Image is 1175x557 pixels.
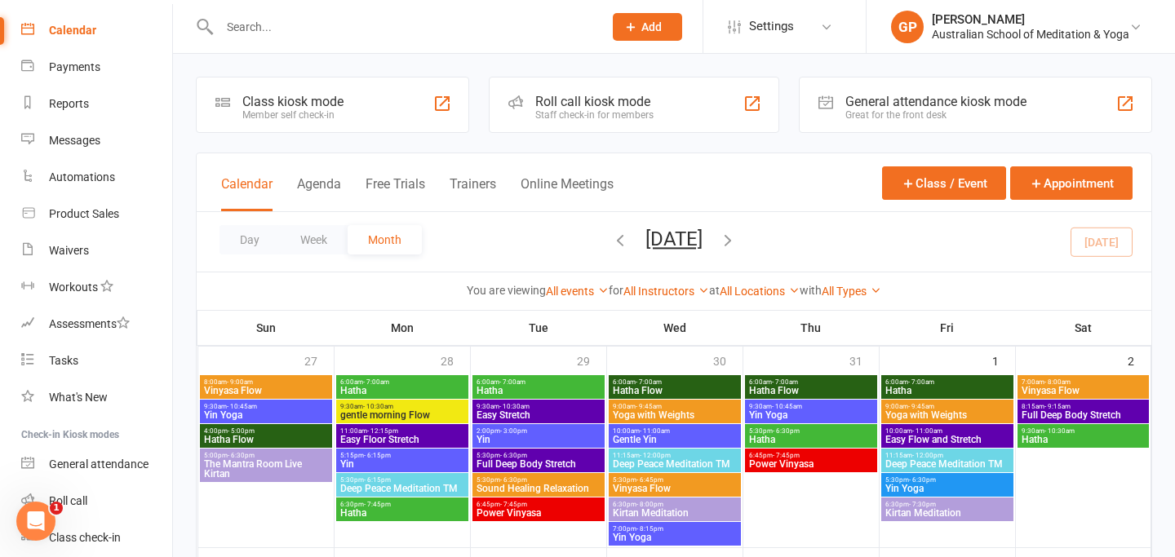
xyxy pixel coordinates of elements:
[49,24,96,37] div: Calendar
[227,378,253,386] span: - 9:00am
[748,410,874,420] span: Yin Yoga
[339,435,465,444] span: Easy Floor Stretch
[339,501,465,508] span: 6:30pm
[21,86,172,122] a: Reports
[1021,427,1146,435] span: 9:30am
[612,410,738,420] span: Yoga with Weights
[49,317,130,330] div: Assessments
[364,476,391,484] span: - 6:15pm
[748,427,874,435] span: 5:30pm
[612,459,738,469] span: Deep Peace Meditation TM
[749,8,794,45] span: Settings
[476,403,601,410] span: 9:30am
[609,284,623,297] strong: for
[772,403,802,410] span: - 10:45am
[49,97,89,110] div: Reports
[636,525,663,533] span: - 8:15pm
[21,49,172,86] a: Payments
[612,484,738,493] span: Vinyasa Flow
[521,176,614,211] button: Online Meetings
[21,232,172,269] a: Waivers
[49,207,119,220] div: Product Sales
[885,484,1010,493] span: Yin Yoga
[709,284,720,297] strong: at
[1015,311,1151,345] th: Sat
[645,228,703,250] button: [DATE]
[640,427,670,435] span: - 11:00am
[21,12,172,49] a: Calendar
[476,508,601,518] span: Power Vinyasa
[612,427,738,435] span: 10:00am
[221,176,273,211] button: Calendar
[197,311,334,345] th: Sun
[1128,347,1151,374] div: 2
[879,311,1015,345] th: Fri
[748,435,874,444] span: Hatha
[441,347,470,374] div: 28
[800,284,822,297] strong: with
[748,403,874,410] span: 9:30am
[242,109,344,121] div: Member self check-in
[476,476,601,484] span: 5:30pm
[1021,403,1146,410] span: 8:15am
[636,501,663,508] span: - 8:00pm
[932,27,1129,42] div: Australian School of Meditation & Yoga
[21,159,172,196] a: Automations
[932,12,1129,27] div: [PERSON_NAME]
[467,284,546,297] strong: You are viewing
[1021,435,1146,444] span: Hatha
[636,403,662,410] span: - 9:45am
[713,347,743,374] div: 30
[748,452,874,459] span: 6:45pm
[21,343,172,379] a: Tasks
[1044,403,1071,410] span: - 9:15am
[203,452,329,459] span: 5:00pm
[546,285,609,298] a: All events
[203,459,329,479] span: The Mantra Room Live Kirtan
[612,435,738,444] span: Gentle Yin
[339,410,465,420] span: gentle morning Flow
[612,452,738,459] span: 11:15am
[885,403,1010,410] span: 9:00am
[891,11,924,43] div: GP
[49,60,100,73] div: Payments
[909,476,936,484] span: - 6:30pm
[339,386,465,396] span: Hatha
[882,166,1006,200] button: Class / Event
[885,427,1010,435] span: 10:00am
[885,452,1010,459] span: 11:15am
[476,435,601,444] span: Yin
[364,452,391,459] span: - 6:15pm
[339,459,465,469] span: Yin
[215,15,592,38] input: Search...
[49,170,115,183] div: Automations
[49,244,89,257] div: Waivers
[613,13,682,41] button: Add
[476,452,601,459] span: 5:30pm
[1044,427,1075,435] span: - 10:30am
[612,403,738,410] span: 9:00am
[227,403,257,410] span: - 10:45am
[203,435,329,444] span: Hatha Flow
[49,531,121,544] div: Class check-in
[908,403,934,410] span: - 9:45am
[21,519,172,556] a: Class kiosk mode
[470,311,606,345] th: Tue
[228,452,255,459] span: - 6:30pm
[612,378,738,386] span: 6:00am
[1021,386,1146,396] span: Vinyasa Flow
[49,281,98,294] div: Workouts
[297,176,341,211] button: Agenda
[21,196,172,232] a: Product Sales
[280,225,348,254] button: Week
[339,508,465,518] span: Hatha
[606,311,743,345] th: Wed
[219,225,280,254] button: Day
[992,347,1015,374] div: 1
[885,386,1010,396] span: Hatha
[743,311,879,345] th: Thu
[339,476,465,484] span: 5:30pm
[612,525,738,533] span: 7:00pm
[500,452,527,459] span: - 6:30pm
[849,347,879,374] div: 31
